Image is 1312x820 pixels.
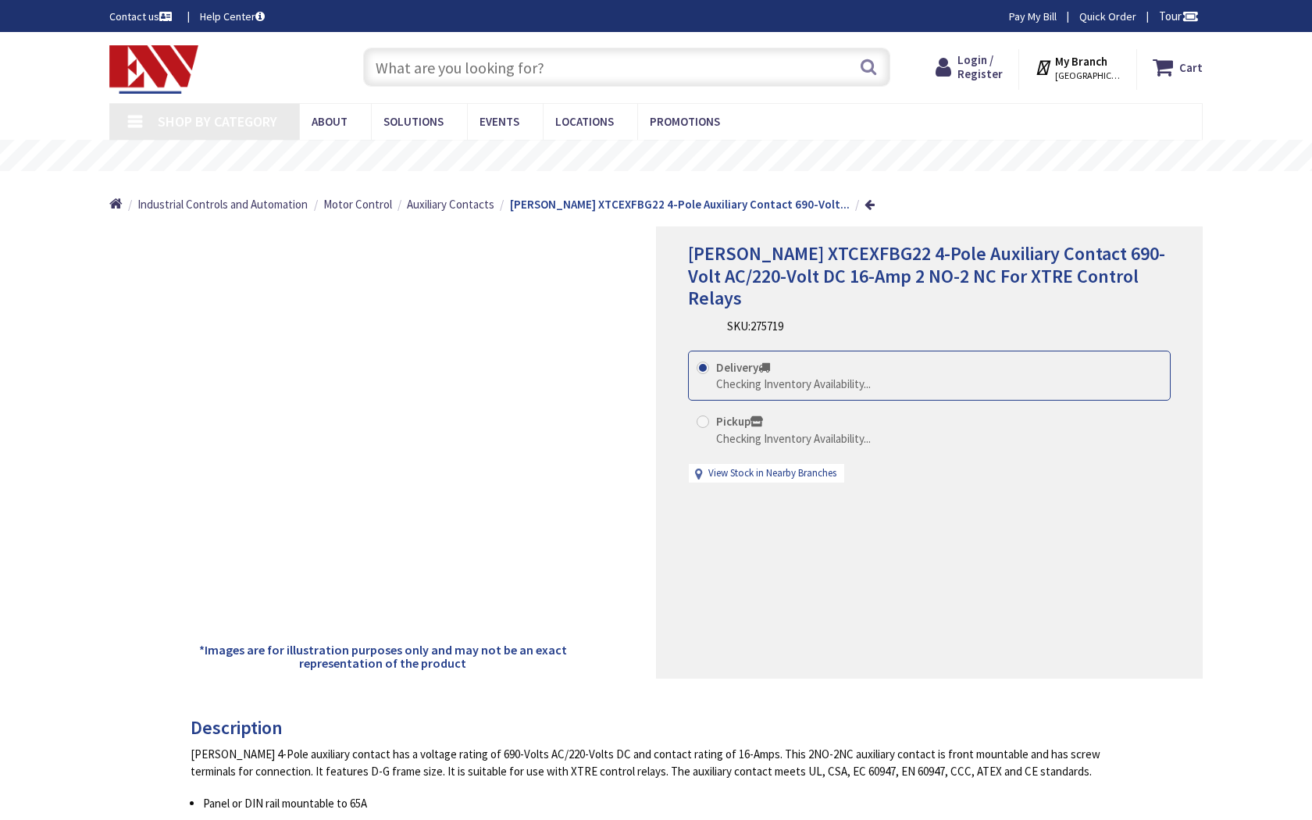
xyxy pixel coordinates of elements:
[323,197,392,212] span: Motor Control
[716,376,871,392] div: Checking Inventory Availability...
[1009,9,1057,24] a: Pay My Bill
[727,318,783,334] div: SKU:
[480,114,519,129] span: Events
[203,795,1110,811] li: Panel or DIN rail mountable to 65A
[1035,53,1121,81] div: My Branch [GEOGRAPHIC_DATA], [GEOGRAPHIC_DATA]
[1153,53,1203,81] a: Cart
[527,148,813,165] rs-layer: Free Same Day Pickup at 19 Locations
[407,196,494,212] a: Auxiliary Contacts
[407,197,494,212] span: Auxiliary Contacts
[200,9,265,24] a: Help Center
[1159,9,1199,23] span: Tour
[1079,9,1136,24] a: Quick Order
[716,430,871,447] div: Checking Inventory Availability...
[158,112,277,130] span: Shop By Category
[716,414,763,429] strong: Pickup
[363,48,890,87] input: What are you looking for?
[957,52,1003,81] span: Login / Register
[1055,70,1121,82] span: [GEOGRAPHIC_DATA], [GEOGRAPHIC_DATA]
[137,196,308,212] a: Industrial Controls and Automation
[716,360,770,375] strong: Delivery
[191,718,1110,738] h3: Description
[109,9,175,24] a: Contact us
[555,114,614,129] span: Locations
[109,45,198,94] img: Electrical Wholesalers, Inc.
[708,466,836,481] a: View Stock in Nearby Branches
[650,114,720,129] span: Promotions
[688,241,1165,311] span: [PERSON_NAME] XTCEXFBG22 4-Pole Auxiliary Contact 690-Volt AC/220-Volt DC 16-Amp 2 NO-2 NC For XT...
[137,197,308,212] span: Industrial Controls and Automation
[197,644,569,671] h5: *Images are for illustration purposes only and may not be an exact representation of the product
[191,746,1110,779] div: [PERSON_NAME] 4-Pole auxiliary contact has a voltage rating of 690-Volts AC/220-Volts DC and cont...
[383,114,444,129] span: Solutions
[936,53,1003,81] a: Login / Register
[1179,53,1203,81] strong: Cart
[510,197,850,212] strong: [PERSON_NAME] XTCEXFBG22 4-Pole Auxiliary Contact 690-Volt...
[1055,54,1107,69] strong: My Branch
[323,196,392,212] a: Motor Control
[312,114,348,129] span: About
[750,319,783,333] span: 275719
